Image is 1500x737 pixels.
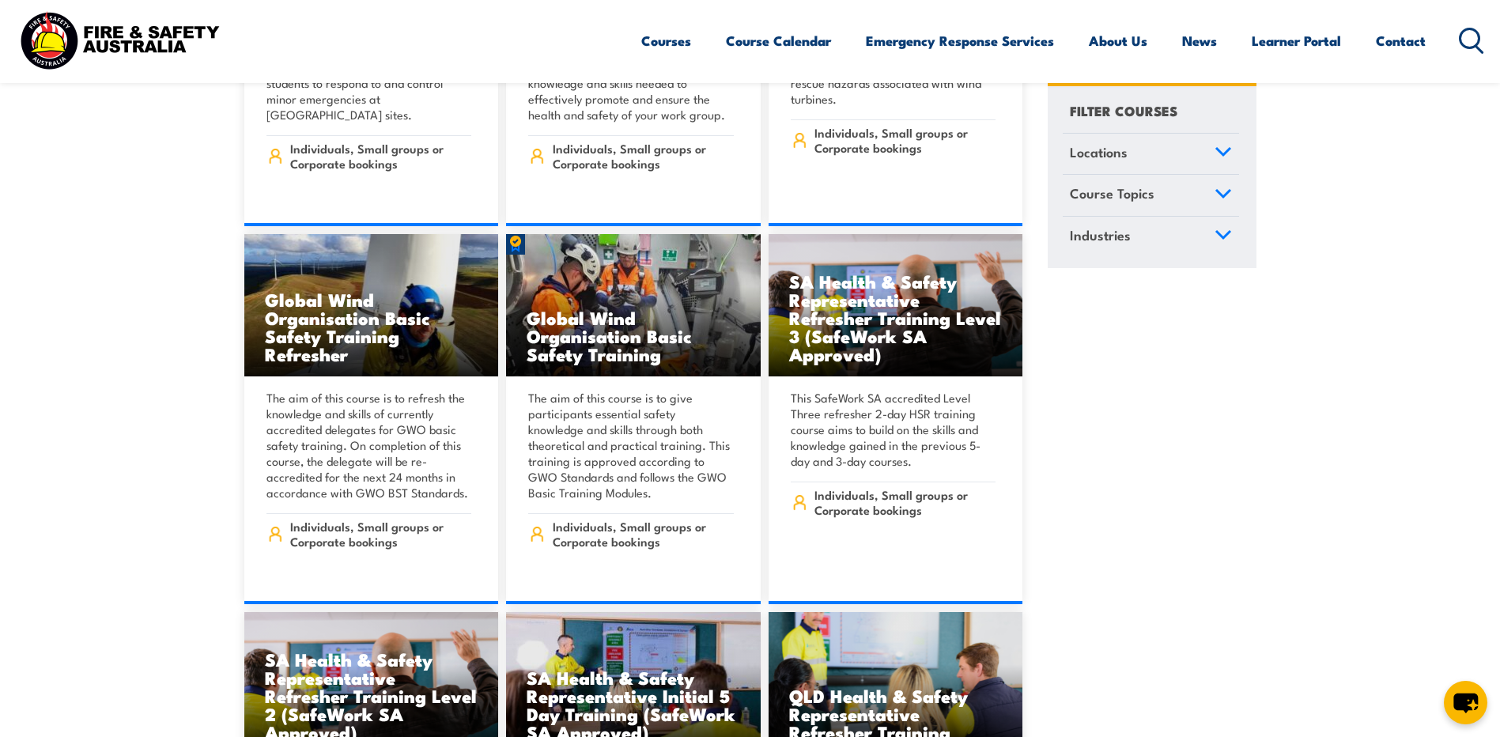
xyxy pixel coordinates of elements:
[553,519,734,549] span: Individuals, Small groups or Corporate bookings
[1089,20,1147,62] a: About Us
[1182,20,1217,62] a: News
[789,272,1003,363] h3: SA Health & Safety Representative Refresher Training Level 3 (SafeWork SA Approved)
[726,20,831,62] a: Course Calendar
[528,390,734,501] p: The aim of this course is to give participants essential safety knowledge and skills through both...
[814,125,996,155] span: Individuals, Small groups or Corporate bookings
[1252,20,1341,62] a: Learner Portal
[290,141,471,171] span: Individuals, Small groups or Corporate bookings
[527,308,740,363] h3: Global Wind Organisation Basic Safety Training
[1070,183,1154,205] span: Course Topics
[266,43,472,123] p: This course includes [PERSON_NAME] Fire Watcher units and trains field students to respond to and...
[528,43,734,123] p: The purpose of this Tasmania-specific course is to provide you with the knowledge and skills need...
[506,234,761,376] img: Global Wind Organisation Basic Safety Training
[1070,225,1131,246] span: Industries
[769,234,1023,376] img: SA Health & Safety Representative Initial 5 Day Training (SafeWork SA Approved)
[1444,681,1487,724] button: chat-button
[1063,217,1239,258] a: Industries
[791,390,996,469] p: This SafeWork SA accredited Level Three refresher 2-day HSR training course aims to build on the ...
[1070,100,1177,121] h4: FILTER COURSES
[866,20,1054,62] a: Emergency Response Services
[244,234,499,376] a: Global Wind Organisation Basic Safety Training Refresher
[266,390,472,501] p: The aim of this course is to refresh the knowledge and skills of currently accredited delegates f...
[814,487,996,517] span: Individuals, Small groups or Corporate bookings
[1063,134,1239,175] a: Locations
[769,234,1023,376] a: SA Health & Safety Representative Refresher Training Level 3 (SafeWork SA Approved)
[244,234,499,376] img: Global Wind Organisation Basic Safety Refresher
[290,519,471,549] span: Individuals, Small groups or Corporate bookings
[1070,142,1128,163] span: Locations
[641,20,691,62] a: Courses
[1376,20,1426,62] a: Contact
[265,290,478,363] h3: Global Wind Organisation Basic Safety Training Refresher
[553,141,734,171] span: Individuals, Small groups or Corporate bookings
[1063,176,1239,217] a: Course Topics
